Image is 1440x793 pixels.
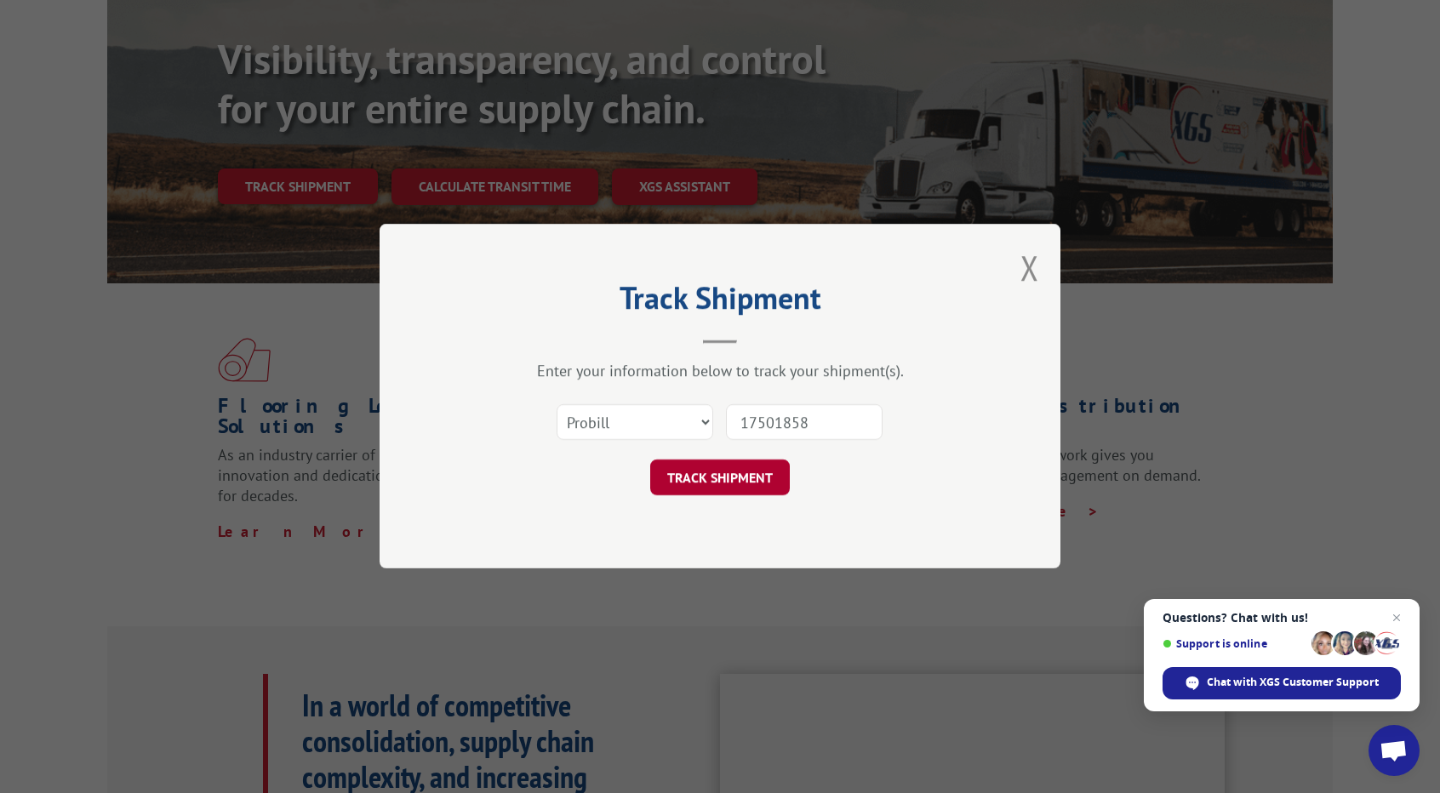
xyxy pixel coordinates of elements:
span: Questions? Chat with us! [1163,611,1401,625]
input: Number(s) [726,405,883,441]
span: Close chat [1386,608,1407,628]
h2: Track Shipment [465,286,975,318]
button: Close modal [1020,245,1039,290]
div: Enter your information below to track your shipment(s). [465,362,975,381]
span: Chat with XGS Customer Support [1207,675,1379,690]
div: Chat with XGS Customer Support [1163,667,1401,699]
span: Support is online [1163,637,1306,650]
button: TRACK SHIPMENT [650,460,790,496]
div: Open chat [1369,725,1420,776]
